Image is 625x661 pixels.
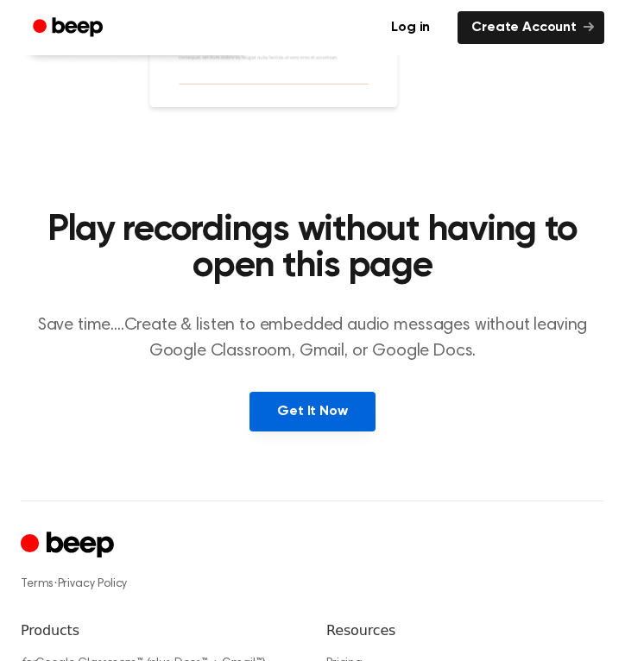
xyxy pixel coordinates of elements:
[21,529,118,563] a: Cruip
[458,11,604,44] a: Create Account
[326,620,604,641] h6: Resources
[21,576,604,593] div: ·
[21,620,299,641] h6: Products
[21,578,54,590] a: Terms
[58,578,128,590] a: Privacy Policy
[21,212,604,285] h2: Play recordings without having to open this page
[21,312,604,364] p: Save time....Create & listen to embedded audio messages without leaving Google Classroom, Gmail, ...
[374,8,447,47] a: Log in
[249,392,375,431] a: Get It Now
[21,11,118,45] a: Beep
